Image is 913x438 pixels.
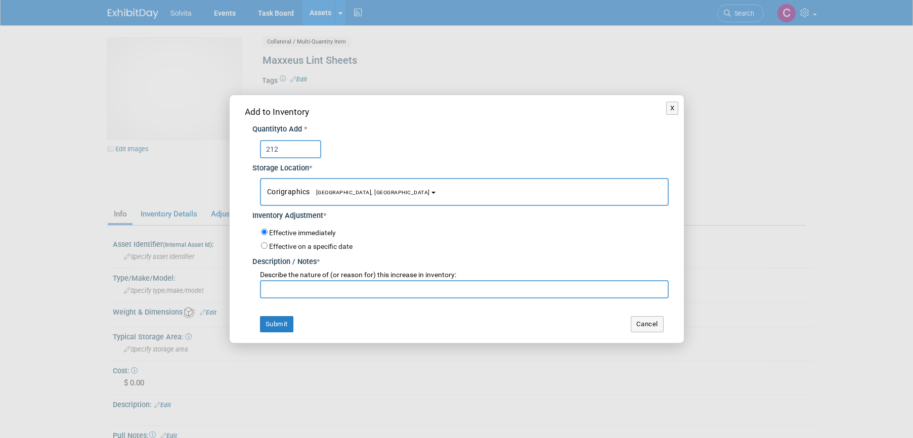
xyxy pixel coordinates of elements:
button: Submit [260,316,293,332]
div: Description / Notes [252,252,669,268]
span: to Add [280,125,302,134]
div: Storage Location [252,158,669,174]
span: Describe the nature of (or reason for) this increase in inventory: [260,271,456,279]
label: Effective on a specific date [269,242,353,250]
div: Inventory Adjustment [252,206,669,222]
span: Add to Inventory [245,107,309,117]
span: [GEOGRAPHIC_DATA], [GEOGRAPHIC_DATA] [310,189,430,196]
label: Effective immediately [269,228,336,238]
button: X [666,102,679,115]
span: Corigraphics [267,188,430,196]
button: Corigraphics[GEOGRAPHIC_DATA], [GEOGRAPHIC_DATA] [260,178,669,206]
div: Quantity [252,124,669,135]
button: Cancel [631,316,664,332]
